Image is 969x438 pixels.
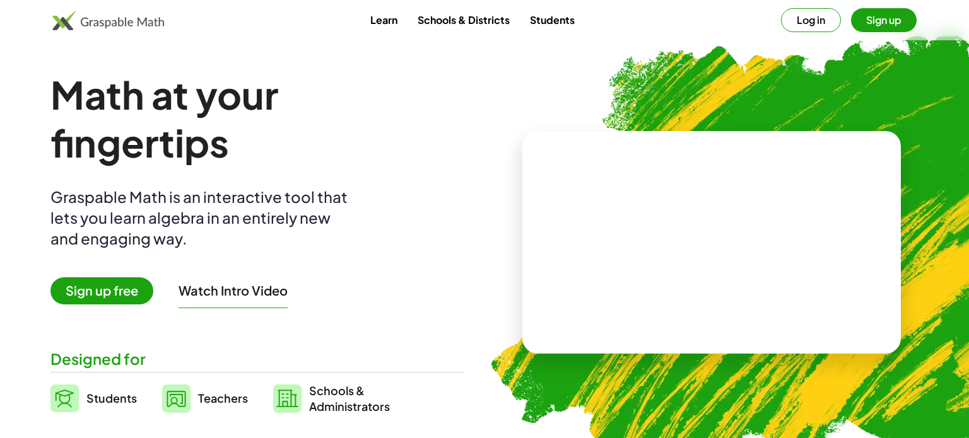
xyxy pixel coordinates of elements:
img: svg%3e [273,384,302,413]
span: Students [86,391,137,405]
a: Schools & Districts [408,8,520,32]
button: Sign up [851,8,917,32]
button: Watch Intro Video [179,282,288,299]
span: Sign up free [50,277,153,304]
img: svg%3e [162,384,191,413]
button: Log in [781,8,841,32]
a: Teachers [162,383,248,414]
div: Designed for [50,349,464,369]
img: svg%3e [50,384,79,412]
a: Students [520,8,585,32]
span: Schools & Administrators [309,383,390,414]
a: Students [50,383,137,414]
span: Teachers [198,391,248,405]
video: What is this? This is dynamic math notation. Dynamic math notation plays a central role in how Gr... [617,195,806,290]
a: Schools &Administrators [273,383,390,414]
h1: Math at your fingertips [50,71,452,166]
a: Learn [360,8,408,32]
div: Graspable Math is an interactive tool that lets you learn algebra in an entirely new and engaging... [50,187,353,249]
